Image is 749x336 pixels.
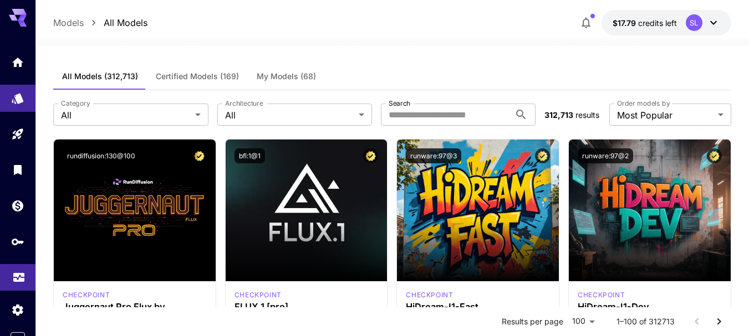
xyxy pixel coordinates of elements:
label: Order models by [617,99,670,108]
div: Playground [11,127,24,141]
div: SL [686,14,702,31]
h3: HiDream-I1-Fast [406,302,550,312]
button: $17.78993SL [602,10,731,35]
h3: FLUX.1 [pro] [235,302,379,312]
h3: HiDream-I1-Dev [578,302,722,312]
a: All Models [104,16,147,29]
button: Certified Model – Vetted for best performance and includes a commercial license. [363,148,378,163]
h3: Juggernaut Pro Flux by RunDiffusion [63,302,207,312]
button: runware:97@3 [406,148,461,163]
div: Settings [11,303,24,317]
span: credits left [638,18,677,28]
span: All Models (312,713) [62,71,138,81]
div: Wallet [11,199,24,213]
p: checkpoint [235,290,282,300]
p: checkpoint [578,290,625,300]
span: All [61,108,190,122]
button: runware:97@2 [578,148,633,163]
button: rundiffusion:130@100 [63,148,140,163]
a: Models [53,16,84,29]
span: $17.79 [613,18,638,28]
div: 100 [568,313,599,329]
button: Go to next page [708,311,730,333]
div: $17.78993 [613,17,677,29]
label: Architecture [225,99,263,108]
div: FLUX.1 D [63,290,110,300]
p: checkpoint [406,290,453,300]
div: HiDream Dev [578,290,625,300]
p: checkpoint [63,290,110,300]
div: Usage [12,267,26,281]
span: results [575,110,599,120]
span: 312,713 [544,110,573,120]
div: API Keys [11,235,24,249]
div: Models [11,88,24,102]
span: All [225,108,354,122]
button: Certified Model – Vetted for best performance and includes a commercial license. [707,148,722,163]
label: Category [61,99,90,108]
span: My Models (68) [257,71,316,81]
div: fluxpro [235,290,282,300]
p: 1–100 of 312713 [616,316,675,327]
label: Search [389,99,410,108]
button: bfl:1@1 [235,148,265,163]
nav: breadcrumb [53,16,147,29]
span: Most Popular [617,108,714,122]
div: HiDream Fast [406,290,453,300]
button: Certified Model – Vetted for best performance and includes a commercial license. [535,148,550,163]
div: Library [11,163,24,177]
span: Certified Models (169) [156,71,239,81]
button: Certified Model – Vetted for best performance and includes a commercial license. [192,148,207,163]
p: Results per page [502,316,563,327]
div: Home [11,55,24,69]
